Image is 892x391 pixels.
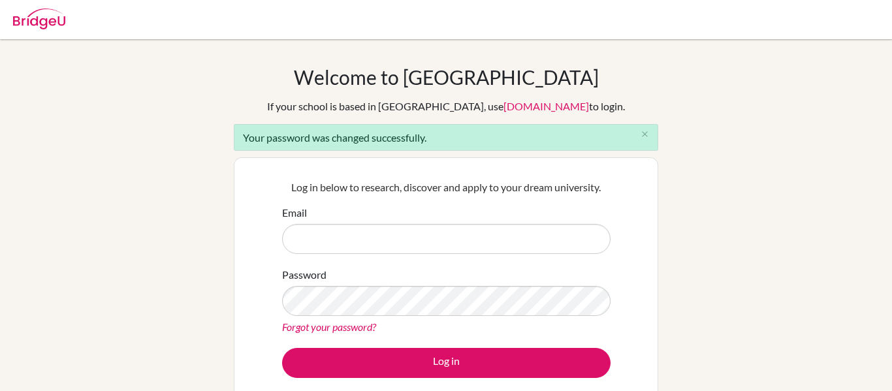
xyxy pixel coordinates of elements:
[282,205,307,221] label: Email
[234,124,658,151] div: Your password was changed successfully.
[640,129,650,139] i: close
[13,8,65,29] img: Bridge-U
[282,180,611,195] p: Log in below to research, discover and apply to your dream university.
[267,99,625,114] div: If your school is based in [GEOGRAPHIC_DATA], use to login.
[294,65,599,89] h1: Welcome to [GEOGRAPHIC_DATA]
[503,100,589,112] a: [DOMAIN_NAME]
[631,125,658,144] button: Close
[282,348,611,378] button: Log in
[282,321,376,333] a: Forgot your password?
[282,267,327,283] label: Password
